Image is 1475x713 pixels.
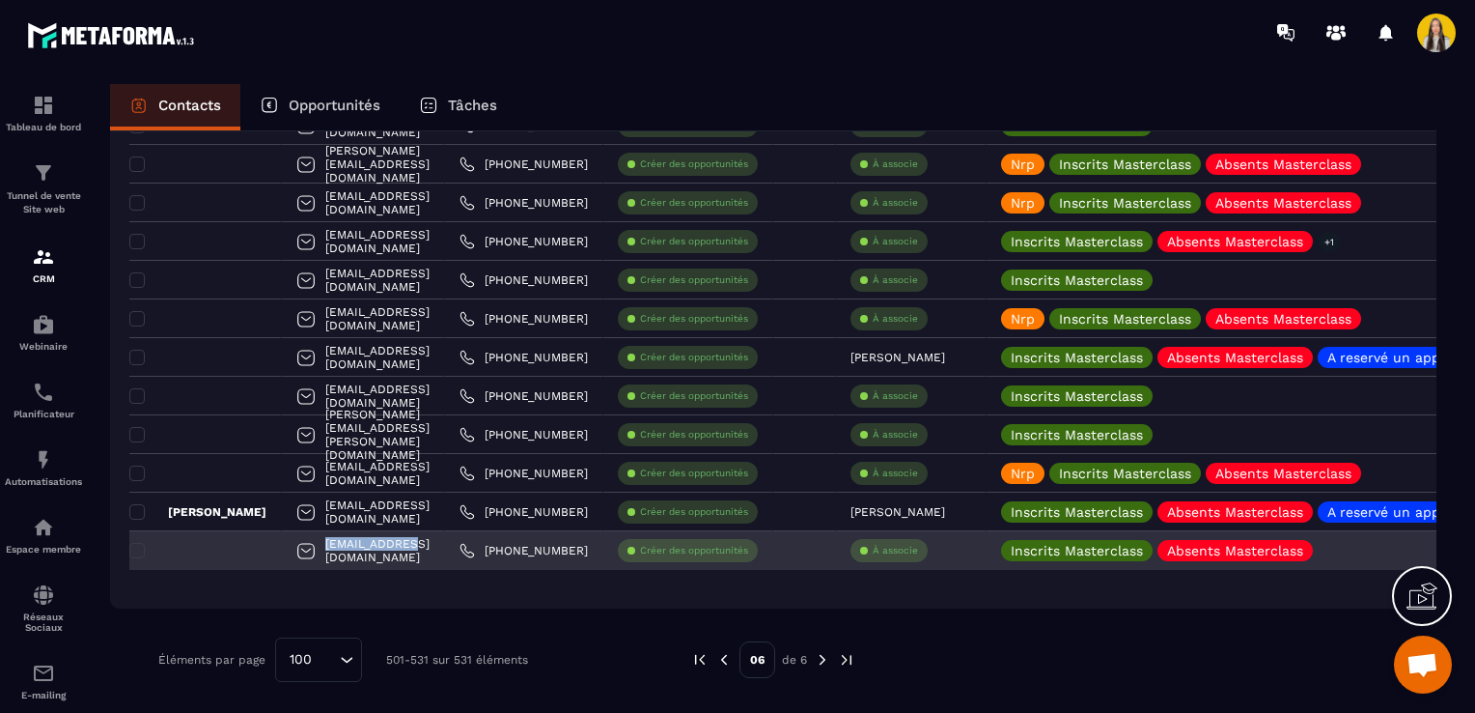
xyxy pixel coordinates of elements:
a: social-networksocial-networkRéseaux Sociaux [5,569,82,647]
img: formation [32,94,55,117]
a: [PHONE_NUMBER] [459,234,588,249]
p: Tunnel de vente Site web [5,189,82,216]
a: [PHONE_NUMBER] [459,543,588,558]
img: scheduler [32,381,55,404]
p: de 6 [782,652,807,668]
p: Absents Masterclass [1215,467,1351,480]
a: [PHONE_NUMBER] [459,157,588,172]
p: Nrp [1011,467,1035,480]
a: formationformationTunnel de vente Site web [5,147,82,231]
img: automations [32,516,55,539]
p: Automatisations [5,476,82,487]
a: [PHONE_NUMBER] [459,388,588,404]
p: Nrp [1011,196,1035,210]
p: Absents Masterclass [1215,312,1351,326]
a: formationformationTableau de bord [5,79,82,147]
a: [PHONE_NUMBER] [459,195,588,211]
p: Opportunités [289,97,380,114]
p: Éléments par page [158,653,265,667]
img: next [814,651,831,669]
p: Planificateur [5,409,82,419]
input: Search for option [319,649,335,670]
a: automationsautomationsWebinaire [5,299,82,366]
img: automations [32,448,55,471]
a: schedulerschedulerPlanificateur [5,366,82,434]
p: Créer des opportunités [640,312,748,326]
a: Contacts [110,84,240,130]
p: Inscrits Masterclass [1011,428,1143,442]
p: Créer des opportunités [640,544,748,557]
p: +1 [1318,232,1341,252]
p: Webinaire [5,341,82,352]
p: Créer des opportunités [640,273,748,287]
div: Ouvrir le chat [1394,636,1452,694]
p: Tableau de bord [5,122,82,132]
p: [PERSON_NAME] [129,504,266,520]
p: À associe [873,235,918,248]
p: A reservé un appel [1327,351,1452,364]
p: E-mailing [5,690,82,700]
p: Tâches [448,97,497,114]
p: Inscrits Masterclass [1011,235,1143,248]
p: À associe [873,467,918,480]
div: Search for option [275,638,362,682]
p: Créer des opportunités [640,157,748,171]
p: Créer des opportunités [640,505,748,519]
p: Inscrits Masterclass [1059,467,1191,480]
p: Nrp [1011,312,1035,326]
p: Absents Masterclass [1167,544,1303,557]
p: Créer des opportunités [640,467,748,480]
p: Créer des opportunités [640,389,748,403]
p: Absents Masterclass [1167,235,1303,248]
a: [PHONE_NUMBER] [459,311,588,327]
p: Contacts [158,97,221,114]
a: [PHONE_NUMBER] [459,350,588,365]
img: formation [32,245,55,269]
p: À associe [873,196,918,210]
p: À associe [873,428,918,442]
a: Opportunités [240,84,400,130]
p: Absents Masterclass [1215,157,1351,171]
p: Inscrits Masterclass [1059,157,1191,171]
p: Inscrits Masterclass [1011,505,1143,519]
p: [PERSON_NAME] [850,505,945,519]
img: social-network [32,584,55,607]
a: [PHONE_NUMBER] [459,427,588,442]
p: Créer des opportunités [640,196,748,210]
a: automationsautomationsEspace membre [5,501,82,569]
p: À associe [873,273,918,287]
a: [PHONE_NUMBER] [459,466,588,481]
p: Absents Masterclass [1215,196,1351,210]
p: Inscrits Masterclass [1059,312,1191,326]
a: [PHONE_NUMBER] [459,272,588,288]
p: Absents Masterclass [1167,505,1303,519]
p: Inscrits Masterclass [1011,351,1143,364]
p: Inscrits Masterclass [1011,544,1143,557]
a: automationsautomationsAutomatisations [5,434,82,501]
p: [PERSON_NAME] [850,351,945,364]
img: logo [27,17,201,53]
img: formation [32,161,55,185]
img: prev [715,651,733,669]
p: Inscrits Masterclass [1011,119,1143,132]
img: email [32,662,55,685]
p: Créer des opportunités [640,351,748,364]
p: À associe [873,157,918,171]
a: formationformationCRM [5,231,82,299]
p: À associe [873,389,918,403]
img: automations [32,313,55,336]
p: Créer des opportunités [640,428,748,442]
p: 06 [739,642,775,678]
img: next [838,651,855,669]
p: À associe [873,312,918,326]
span: 100 [283,649,319,670]
p: À associe [873,544,918,557]
p: Réseaux Sociaux [5,612,82,633]
p: CRM [5,273,82,284]
p: Inscrits Masterclass [1011,273,1143,287]
img: prev [691,651,709,669]
a: [PHONE_NUMBER] [459,504,588,520]
p: Inscrits Masterclass [1011,389,1143,403]
p: Espace membre [5,544,82,555]
p: Nrp [1011,157,1035,171]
